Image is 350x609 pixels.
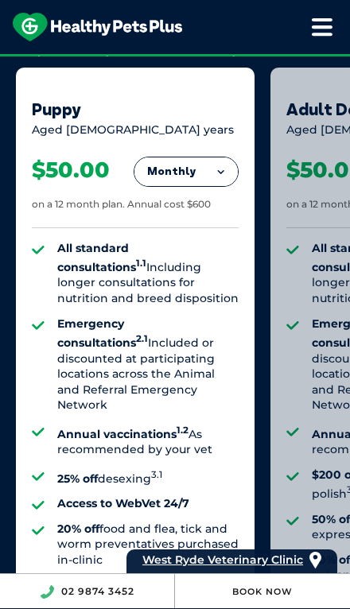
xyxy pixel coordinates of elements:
strong: Annual vaccinations [57,427,189,441]
img: location_phone.svg [40,585,54,599]
div: on a 12 month plan. Annual cost $600 [32,198,211,211]
img: hpp-logo [13,13,182,41]
span: West Ryde Veterinary Clinic [142,553,303,567]
span: Proactive, preventative wellness program designed to keep your pet healthier and happier for longer [5,54,345,80]
sup: 1.2 [177,425,189,436]
strong: 20% off [57,522,99,536]
strong: 25% off [57,471,98,485]
a: 02 9874 3452 [61,585,134,597]
a: Book Now [232,586,293,597]
a: West Ryde Veterinary Clinic [142,549,303,571]
li: desexing [57,467,239,487]
sup: 2.1 [136,333,148,344]
li: food and flea, tick and worm preventatives purchased in-clinic [57,522,239,568]
strong: Emergency consultations [57,316,148,350]
li: Included or discounted at participating locations across the Animal and Referral Emergency Network [57,316,239,413]
button: Monthly [134,157,238,186]
div: Puppy [32,99,239,119]
img: location_pin.svg [309,552,321,569]
li: Including longer consultations for nutrition and breed disposition [57,241,239,307]
strong: Access to WebVet 24/7 [57,496,189,510]
sup: 3.1 [151,469,162,480]
div: $50.00 [32,154,110,185]
sup: 1.1 [136,258,146,269]
div: Aged [DEMOGRAPHIC_DATA] years [32,122,239,142]
li: As recommended by your vet [57,423,239,458]
strong: All standard consultations [57,241,146,274]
